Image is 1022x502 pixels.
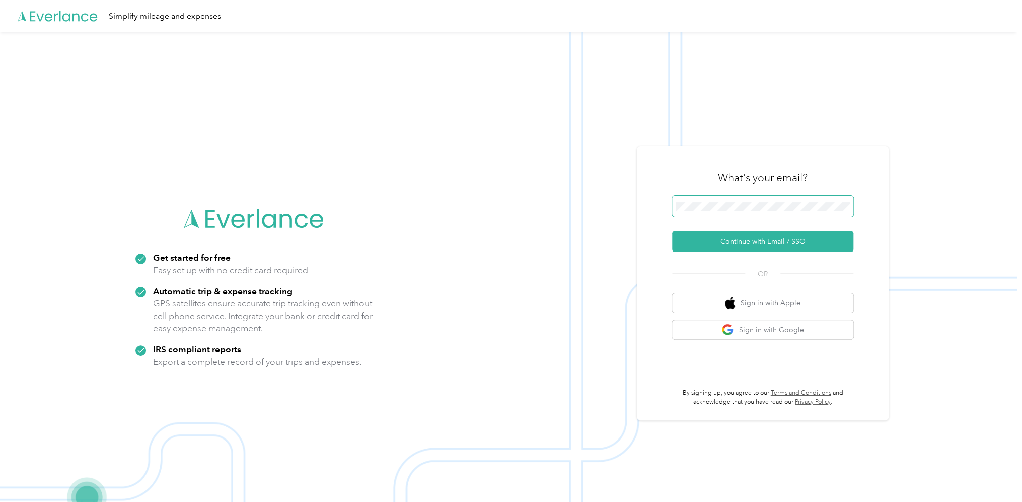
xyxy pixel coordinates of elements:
img: apple logo [725,297,735,309]
button: Continue with Email / SSO [672,231,853,252]
button: apple logoSign in with Apple [672,293,853,313]
span: OR [745,269,780,279]
strong: IRS compliant reports [153,344,241,354]
a: Privacy Policy [795,398,831,406]
p: Easy set up with no credit card required [153,264,308,277]
a: Terms and Conditions [771,389,831,397]
h3: What's your email? [718,171,808,185]
p: GPS satellites ensure accurate trip tracking even without cell phone service. Integrate your bank... [153,297,373,335]
button: google logoSign in with Google [672,320,853,340]
div: Simplify mileage and expenses [109,10,221,23]
p: By signing up, you agree to our and acknowledge that you have read our . [672,389,853,406]
strong: Get started for free [153,252,231,263]
strong: Automatic trip & expense tracking [153,286,293,296]
img: google logo [721,324,734,336]
p: Export a complete record of your trips and expenses. [153,356,361,368]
